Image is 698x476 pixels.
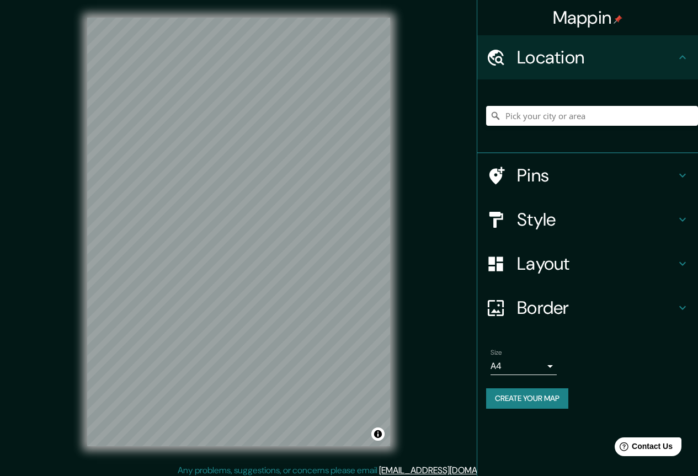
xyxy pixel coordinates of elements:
h4: Pins [517,164,676,186]
canvas: Map [87,18,390,446]
h4: Location [517,46,676,68]
iframe: Help widget launcher [600,433,686,464]
div: Style [477,197,698,242]
img: pin-icon.png [614,15,622,24]
div: Pins [477,153,698,197]
div: Border [477,286,698,330]
h4: Style [517,208,676,231]
div: A4 [491,357,557,375]
button: Toggle attribution [371,427,385,441]
div: Layout [477,242,698,286]
h4: Layout [517,253,676,275]
label: Size [491,348,502,357]
input: Pick your city or area [486,106,698,126]
button: Create your map [486,388,568,409]
a: [EMAIL_ADDRESS][DOMAIN_NAME] [379,464,515,476]
h4: Mappin [553,7,623,29]
div: Location [477,35,698,79]
h4: Border [517,297,676,319]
